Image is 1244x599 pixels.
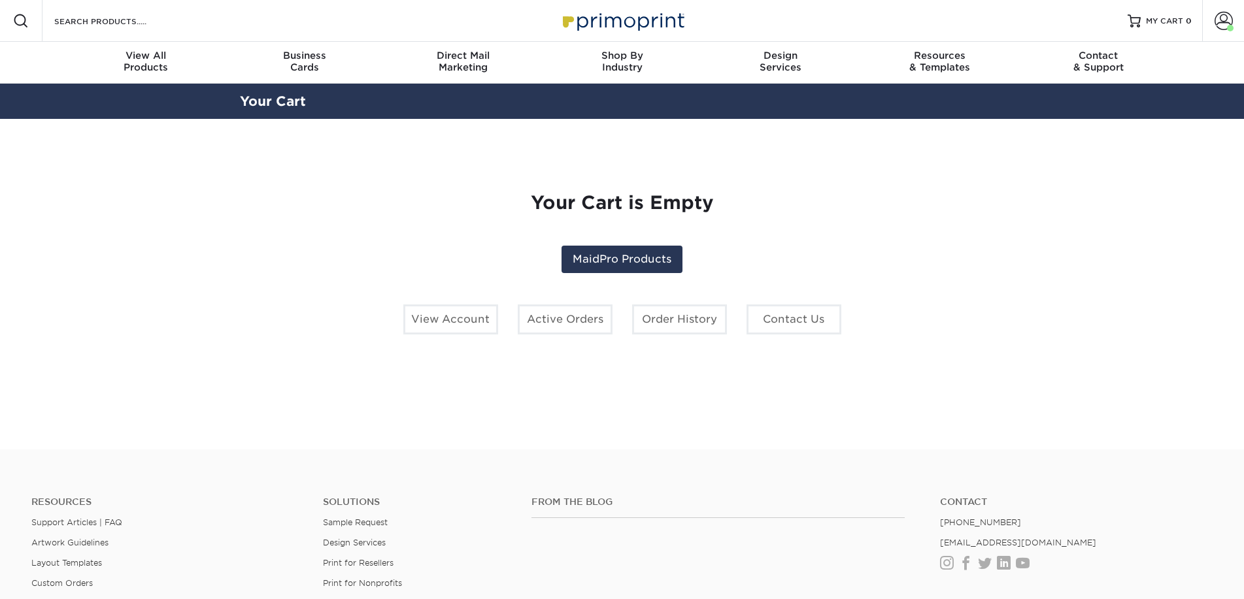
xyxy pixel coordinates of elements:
[860,42,1019,84] a: Resources& Templates
[250,192,994,214] h1: Your Cart is Empty
[225,50,384,61] span: Business
[543,50,701,61] span: Shop By
[323,538,386,547] a: Design Services
[747,304,841,334] a: Contact Us
[67,42,226,84] a: View AllProducts
[701,42,860,84] a: DesignServices
[31,517,122,527] a: Support Articles | FAQ
[940,538,1096,547] a: [EMAIL_ADDRESS][DOMAIN_NAME]
[531,496,905,508] h4: From the Blog
[323,517,388,527] a: Sample Request
[543,42,701,84] a: Shop ByIndustry
[67,50,226,61] span: View All
[701,50,860,61] span: Design
[632,304,727,334] a: Order History
[557,7,688,35] img: Primoprint
[562,246,682,273] a: MaidPro Products
[1186,16,1192,25] span: 0
[701,50,860,73] div: Services
[67,50,226,73] div: Products
[31,496,303,508] h4: Resources
[31,578,93,588] a: Custom Orders
[384,50,543,61] span: Direct Mail
[940,496,1212,508] a: Contact
[1146,16,1183,27] span: MY CART
[1019,42,1178,84] a: Contact& Support
[518,304,613,334] a: Active Orders
[323,558,394,568] a: Print for Resellers
[403,304,498,334] a: View Account
[1019,50,1178,61] span: Contact
[225,42,384,84] a: BusinessCards
[860,50,1019,73] div: & Templates
[543,50,701,73] div: Industry
[240,93,306,109] a: Your Cart
[860,50,1019,61] span: Resources
[940,517,1021,527] a: [PHONE_NUMBER]
[1019,50,1178,73] div: & Support
[53,13,180,29] input: SEARCH PRODUCTS.....
[384,42,543,84] a: Direct MailMarketing
[225,50,384,73] div: Cards
[31,538,109,547] a: Artwork Guidelines
[323,578,402,588] a: Print for Nonprofits
[384,50,543,73] div: Marketing
[323,496,512,508] h4: Solutions
[31,558,102,568] a: Layout Templates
